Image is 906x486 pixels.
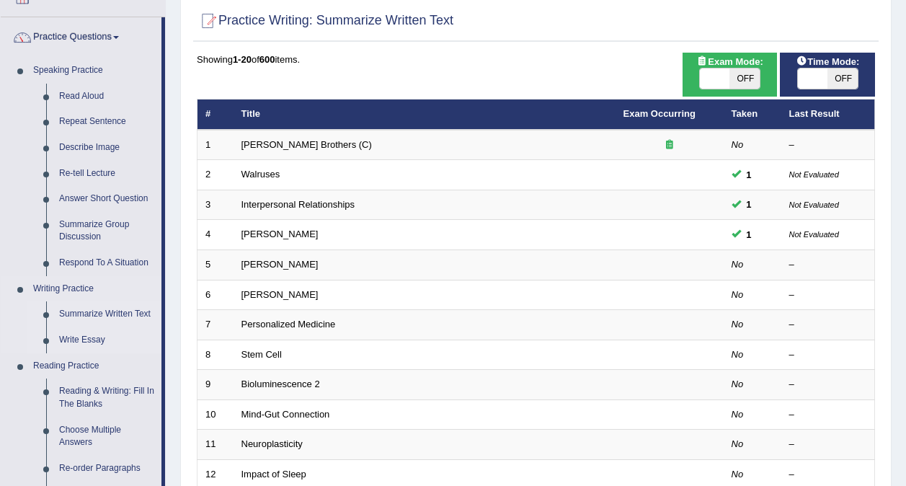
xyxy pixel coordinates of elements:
em: No [732,349,744,360]
em: No [732,259,744,270]
em: No [732,139,744,150]
span: You can still take this question [741,197,758,212]
td: 2 [197,160,234,190]
a: Summarize Written Text [53,301,161,327]
a: Repeat Sentence [53,109,161,135]
a: Practice Questions [1,17,161,53]
span: Time Mode: [790,54,865,69]
span: OFF [827,69,858,89]
small: Not Evaluated [789,200,839,209]
td: 5 [197,250,234,280]
div: – [789,468,867,482]
a: Writing Practice [27,276,161,302]
a: Choose Multiple Answers [53,417,161,456]
td: 1 [197,130,234,160]
a: Walruses [241,169,280,180]
a: Bioluminescence 2 [241,379,320,389]
small: Not Evaluated [789,230,839,239]
a: Neuroplasticity [241,438,303,449]
span: You can still take this question [741,167,758,182]
td: 4 [197,220,234,250]
a: Exam Occurring [623,108,696,119]
div: – [789,348,867,362]
b: 600 [259,54,275,65]
b: 1-20 [233,54,252,65]
span: Exam Mode: [690,54,768,69]
a: [PERSON_NAME] [241,259,319,270]
td: 11 [197,430,234,460]
td: 6 [197,280,234,310]
a: Read Aloud [53,84,161,110]
a: Describe Image [53,135,161,161]
em: No [732,319,744,330]
th: # [197,100,234,130]
span: OFF [729,69,760,89]
em: No [732,409,744,420]
em: No [732,469,744,480]
span: You can still take this question [741,227,758,242]
a: Answer Short Question [53,186,161,212]
em: No [732,379,744,389]
a: Respond To A Situation [53,250,161,276]
div: – [789,378,867,392]
th: Taken [724,100,781,130]
a: Reading & Writing: Fill In The Blanks [53,379,161,417]
a: Interpersonal Relationships [241,199,355,210]
a: [PERSON_NAME] [241,289,319,300]
a: Reading Practice [27,353,161,379]
td: 7 [197,310,234,340]
div: – [789,288,867,302]
em: No [732,438,744,449]
h2: Practice Writing: Summarize Written Text [197,10,453,32]
div: Showing of items. [197,53,875,66]
a: [PERSON_NAME] Brothers (C) [241,139,372,150]
td: 9 [197,370,234,400]
a: Summarize Group Discussion [53,212,161,250]
div: Exam occurring question [623,138,716,152]
a: Personalized Medicine [241,319,336,330]
th: Last Result [781,100,875,130]
em: No [732,289,744,300]
div: – [789,318,867,332]
td: 8 [197,340,234,370]
a: Re-order Paragraphs [53,456,161,482]
a: Re-tell Lecture [53,161,161,187]
div: Show exams occurring in exams [683,53,778,97]
a: Write Essay [53,327,161,353]
div: – [789,408,867,422]
div: – [789,438,867,451]
td: 10 [197,399,234,430]
div: – [789,258,867,272]
small: Not Evaluated [789,170,839,179]
a: Mind-Gut Connection [241,409,330,420]
td: 3 [197,190,234,220]
a: Stem Cell [241,349,282,360]
a: Impact of Sleep [241,469,306,480]
a: Speaking Practice [27,58,161,84]
th: Title [234,100,616,130]
div: – [789,138,867,152]
a: [PERSON_NAME] [241,229,319,239]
